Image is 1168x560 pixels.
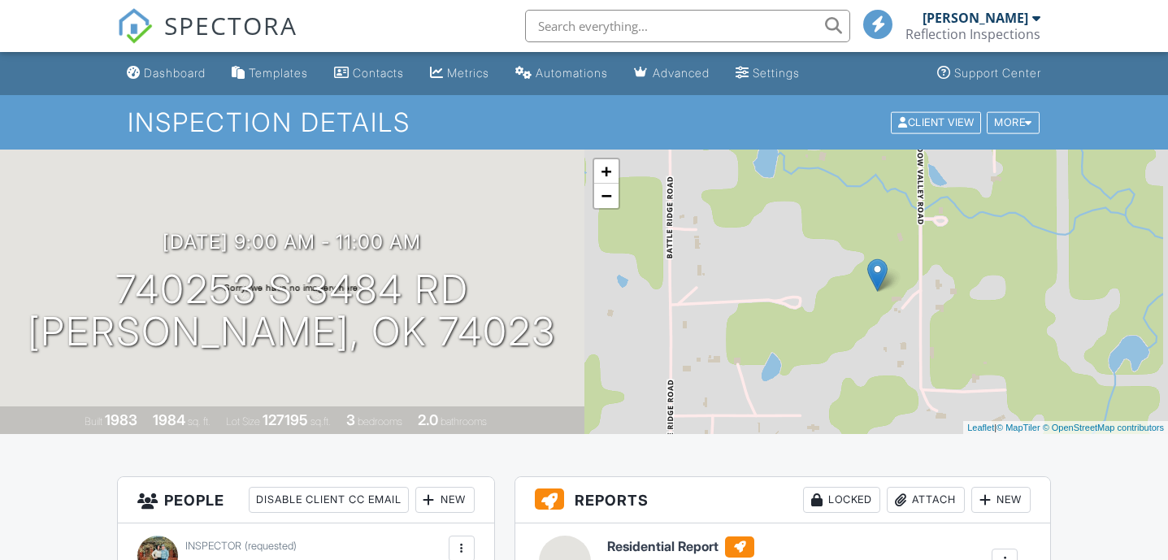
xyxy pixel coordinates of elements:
div: Support Center [954,66,1041,80]
h6: Residential Report [607,536,754,558]
div: Reflection Inspections [905,26,1040,42]
div: Locked [803,487,880,513]
span: Lot Size [226,415,260,428]
a: Settings [729,59,806,89]
input: Search everything... [525,10,850,42]
a: Dashboard [120,59,212,89]
div: 1984 [153,411,185,428]
a: Automations (Basic) [509,59,614,89]
span: sq. ft. [188,415,211,428]
a: Leaflet [967,423,994,432]
div: Contacts [353,66,404,80]
a: Templates [225,59,315,89]
span: Inspector [185,540,241,552]
div: Client View [891,111,981,133]
a: Metrics [423,59,496,89]
div: More [987,111,1040,133]
div: New [971,487,1031,513]
div: Templates [249,66,308,80]
span: (requested) [245,540,297,552]
a: Zoom out [594,184,619,208]
a: Support Center [931,59,1048,89]
a: SPECTORA [117,22,297,56]
a: © MapTiler [996,423,1040,432]
div: Metrics [447,66,489,80]
div: 1983 [105,411,137,428]
h1: Inspection Details [128,108,1041,137]
h3: People [118,477,494,523]
div: [PERSON_NAME] [923,10,1028,26]
h3: [DATE] 9:00 am - 11:00 am [163,231,421,253]
div: 3 [346,411,355,428]
div: 2.0 [418,411,438,428]
div: Advanced [653,66,710,80]
div: 127195 [263,411,308,428]
img: The Best Home Inspection Software - Spectora [117,8,153,44]
h1: 740253 S 3484 Rd [PERSON_NAME], OK 74023 [28,268,556,354]
h3: Reports [515,477,1051,523]
div: Disable Client CC Email [249,487,409,513]
a: Zoom in [594,159,619,184]
a: Client View [889,115,985,128]
div: | [963,421,1168,435]
span: bedrooms [358,415,402,428]
div: New [415,487,475,513]
div: Settings [753,66,800,80]
a: Contacts [328,59,410,89]
span: sq.ft. [310,415,331,428]
span: bathrooms [441,415,487,428]
div: Attach [887,487,965,513]
div: Dashboard [144,66,206,80]
span: SPECTORA [164,8,297,42]
span: Built [85,415,102,428]
a: © OpenStreetMap contributors [1043,423,1164,432]
a: Advanced [627,59,716,89]
div: Automations [536,66,608,80]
